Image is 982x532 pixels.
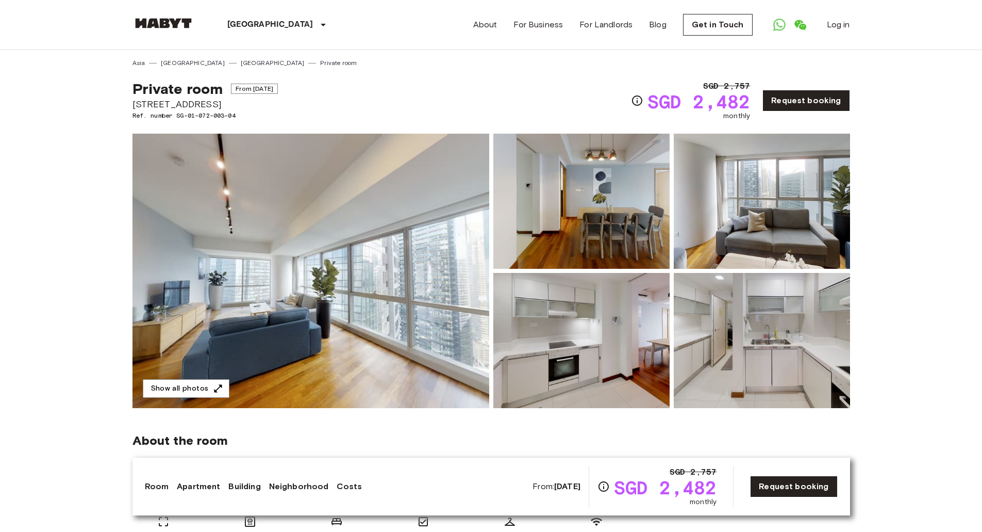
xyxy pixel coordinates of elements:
[647,92,750,111] span: SGD 2,482
[532,481,580,492] span: From:
[269,480,329,493] a: Neighborhood
[750,476,837,497] a: Request booking
[177,480,220,493] a: Apartment
[493,134,670,269] img: Picture of unit SG-01-072-003-04
[241,58,305,68] a: [GEOGRAPHIC_DATA]
[320,58,357,68] a: Private room
[631,94,643,107] svg: Check cost overview for full price breakdown. Please note that discounts apply to new joiners onl...
[132,18,194,28] img: Habyt
[132,134,489,408] img: Marketing picture of unit SG-01-072-003-04
[554,481,580,491] b: [DATE]
[228,480,260,493] a: Building
[579,19,633,31] a: For Landlords
[703,80,750,92] span: SGD 2,757
[683,14,753,36] a: Get in Touch
[337,480,362,493] a: Costs
[674,273,850,408] img: Picture of unit SG-01-072-003-04
[769,14,790,35] a: Open WhatsApp
[674,134,850,269] img: Picture of unit SG-01-072-003-04
[227,19,313,31] p: [GEOGRAPHIC_DATA]
[690,497,717,507] span: monthly
[132,98,278,111] span: [STREET_ADDRESS]
[670,466,717,478] span: SGD 2,757
[132,58,145,68] a: Asia
[473,19,497,31] a: About
[145,480,169,493] a: Room
[597,480,610,493] svg: Check cost overview for full price breakdown. Please note that discounts apply to new joiners onl...
[161,58,225,68] a: [GEOGRAPHIC_DATA]
[762,90,850,111] a: Request booking
[493,273,670,408] img: Picture of unit SG-01-072-003-04
[827,19,850,31] a: Log in
[614,478,717,497] span: SGD 2,482
[513,19,563,31] a: For Business
[143,379,229,398] button: Show all photos
[132,80,223,98] span: Private room
[790,14,810,35] a: Open WeChat
[649,19,667,31] a: Blog
[132,433,850,448] span: About the room
[132,111,278,120] span: Ref. number SG-01-072-003-04
[231,84,278,94] span: From [DATE]
[723,111,750,121] span: monthly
